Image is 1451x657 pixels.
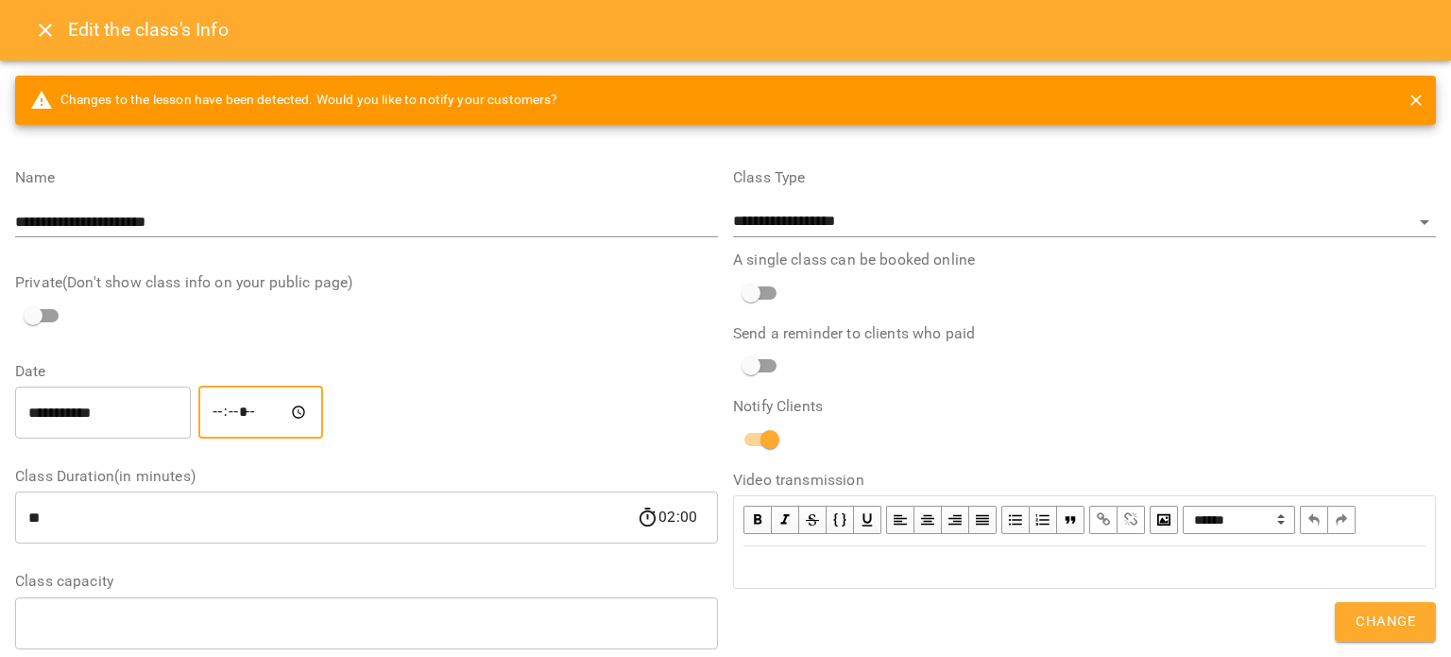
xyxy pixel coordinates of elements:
[1118,506,1145,534] button: Remove Link
[30,89,558,112] span: Changes to the lesson have been detected. Would you like to notify your customers?
[743,506,772,534] button: Bold
[1300,506,1328,534] button: Undo
[735,547,1434,587] div: Edit text
[733,399,1436,414] label: Notify Clients
[733,473,1436,488] label: Video transmission
[15,574,718,589] label: Class capacity
[1150,506,1178,534] button: Image
[68,15,229,44] h6: Edit the class's Info
[15,275,718,290] label: Private(Don't show class info on your public page)
[15,364,718,379] label: Date
[969,506,997,534] button: Align Justify
[15,469,718,484] label: Class Duration(in minutes)
[1328,506,1356,534] button: Redo
[827,506,854,534] button: Monospace
[854,506,881,534] button: Underline
[1183,506,1295,534] span: Normal
[886,506,914,534] button: Align Left
[733,326,1436,341] label: Send a reminder to clients who paid
[1001,506,1030,534] button: UL
[772,506,799,534] button: Italic
[914,506,942,534] button: Align Center
[1356,610,1415,634] span: Change
[1335,602,1436,642] button: Change
[942,506,969,534] button: Align Right
[23,8,68,53] button: Close
[799,506,827,534] button: Strikethrough
[1030,506,1057,534] button: OL
[1089,506,1118,534] button: Link
[733,170,1436,185] label: Class Type
[733,252,1436,268] label: A single class can be booked online
[15,170,718,185] label: Name
[1404,88,1428,112] button: close
[1057,506,1084,534] button: Blockquote
[1183,506,1295,534] select: Block type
